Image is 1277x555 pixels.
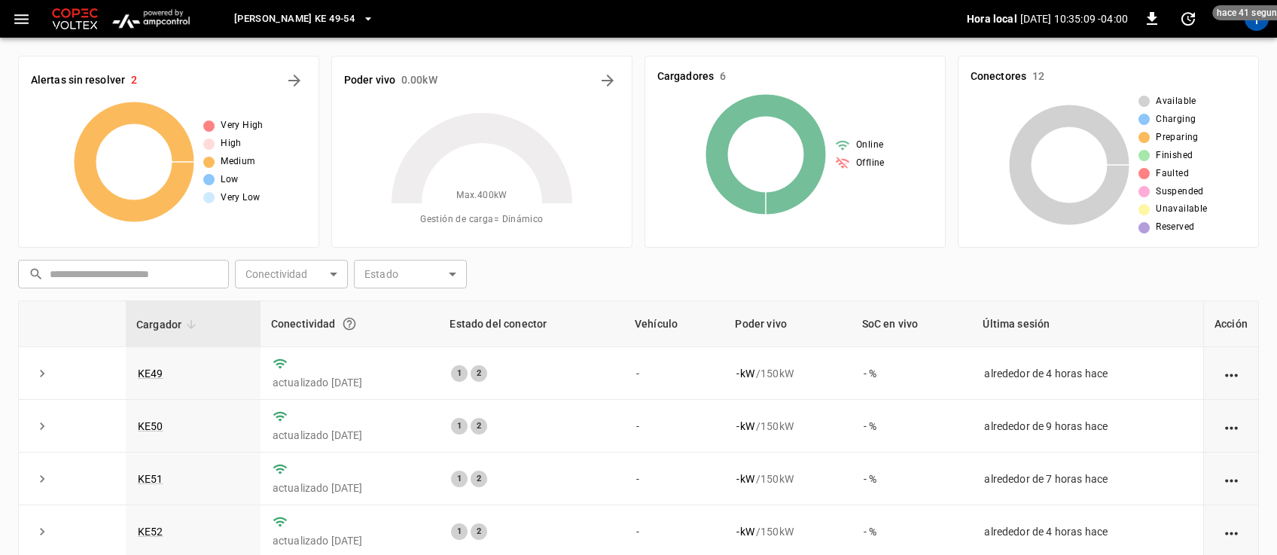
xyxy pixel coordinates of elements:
[967,11,1017,26] p: Hora local
[856,138,883,153] span: Online
[138,473,163,485] a: KE51
[31,362,53,385] button: expand row
[49,5,101,33] img: Customer Logo
[1156,166,1189,181] span: Faulted
[856,156,885,171] span: Offline
[282,69,306,93] button: All Alerts
[1156,94,1196,109] span: Available
[31,520,53,543] button: expand row
[1156,130,1199,145] span: Preparing
[471,471,487,487] div: 2
[31,468,53,490] button: expand row
[972,453,1203,505] td: alrededor de 7 horas hace
[736,366,839,381] div: / 150 kW
[221,118,264,133] span: Very High
[1020,11,1128,26] p: [DATE] 10:35:09 -04:00
[1156,202,1207,217] span: Unavailable
[131,72,137,89] h6: 2
[972,347,1203,400] td: alrededor de 4 horas hace
[624,453,724,505] td: -
[271,310,429,337] div: Conectividad
[401,72,437,89] h6: 0.00 kW
[31,415,53,438] button: expand row
[451,418,468,435] div: 1
[336,310,363,337] button: Conexión entre el cargador y nuestro software.
[344,72,395,89] h6: Poder vivo
[736,524,754,539] p: - kW
[221,136,242,151] span: High
[273,428,428,443] p: actualizado [DATE]
[736,471,754,486] p: - kW
[972,400,1203,453] td: alrededor de 9 horas hace
[1222,524,1241,539] div: action cell options
[1156,148,1193,163] span: Finished
[1032,69,1044,85] h6: 12
[138,526,163,538] a: KE52
[1176,7,1200,31] button: set refresh interval
[221,154,255,169] span: Medium
[852,453,973,505] td: - %
[234,11,355,28] span: [PERSON_NAME] KE 49-54
[720,69,726,85] h6: 6
[451,523,468,540] div: 1
[273,375,428,390] p: actualizado [DATE]
[228,5,380,34] button: [PERSON_NAME] KE 49-54
[471,418,487,435] div: 2
[852,400,973,453] td: - %
[456,188,507,203] span: Max. 400 kW
[1156,184,1204,200] span: Suspended
[736,524,839,539] div: / 150 kW
[1156,112,1196,127] span: Charging
[736,419,754,434] p: - kW
[624,400,724,453] td: -
[471,365,487,382] div: 2
[971,69,1026,85] h6: Conectores
[724,301,851,347] th: Poder vivo
[596,69,620,93] button: Energy Overview
[852,301,973,347] th: SoC en vivo
[221,172,238,188] span: Low
[1222,366,1241,381] div: action cell options
[138,420,163,432] a: KE50
[420,212,543,227] span: Gestión de carga = Dinámico
[1156,220,1194,235] span: Reserved
[1222,419,1241,434] div: action cell options
[439,301,624,347] th: Estado del conector
[136,316,201,334] span: Cargador
[273,533,428,548] p: actualizado [DATE]
[852,347,973,400] td: - %
[736,366,754,381] p: - kW
[736,419,839,434] div: / 150 kW
[624,301,724,347] th: Vehículo
[1222,471,1241,486] div: action cell options
[1203,301,1258,347] th: Acción
[273,480,428,496] p: actualizado [DATE]
[972,301,1203,347] th: Última sesión
[107,5,195,33] img: ampcontrol.io logo
[451,471,468,487] div: 1
[221,191,260,206] span: Very Low
[736,471,839,486] div: / 150 kW
[657,69,714,85] h6: Cargadores
[471,523,487,540] div: 2
[31,72,125,89] h6: Alertas sin resolver
[138,367,163,380] a: KE49
[624,347,724,400] td: -
[451,365,468,382] div: 1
